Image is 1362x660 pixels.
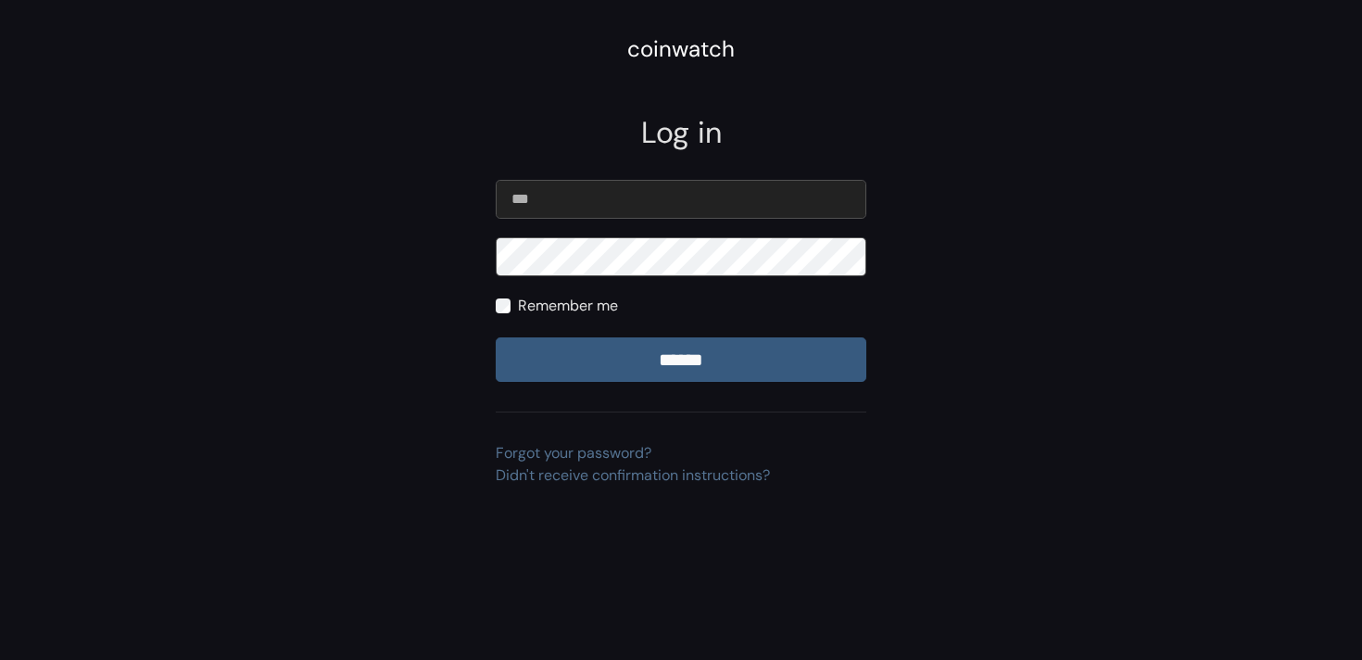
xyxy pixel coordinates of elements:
h2: Log in [496,115,866,150]
label: Remember me [518,295,618,317]
a: coinwatch [627,42,735,61]
a: Forgot your password? [496,443,651,463]
a: Didn't receive confirmation instructions? [496,465,770,485]
div: coinwatch [627,32,735,66]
